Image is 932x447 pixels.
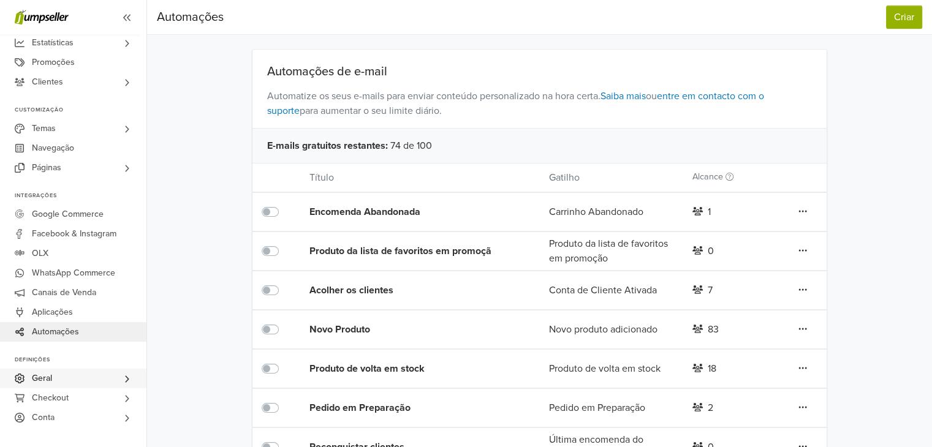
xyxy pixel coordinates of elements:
[157,5,224,29] div: Automações
[32,33,74,53] span: Estatísticas
[708,283,713,298] div: 7
[300,170,539,185] div: Título
[539,400,683,415] div: Pedido em Preparação
[309,400,501,415] div: Pedido em Preparação
[32,158,61,178] span: Páginas
[539,205,683,219] div: Carrinho Abandonado
[32,138,74,158] span: Navegação
[32,53,75,72] span: Promoções
[309,205,501,219] div: Encomenda Abandonada
[32,369,52,388] span: Geral
[886,6,922,29] button: Criar
[252,64,827,79] div: Automações de e-mail
[32,119,56,138] span: Temas
[32,72,63,92] span: Clientes
[32,205,104,224] span: Google Commerce
[15,107,146,114] p: Customização
[32,224,116,244] span: Facebook & Instagram
[32,283,96,302] span: Canais de Venda
[539,322,683,337] div: Novo produto adicionado
[252,128,827,163] div: 74 de 100
[32,244,48,263] span: OLX
[708,244,714,258] div: 0
[15,356,146,364] p: Definições
[309,244,501,258] div: Produto da lista de favoritos em promoção
[32,388,69,408] span: Checkout
[309,322,501,337] div: Novo Produto
[539,236,683,266] div: Produto da lista de favoritos em promoção
[539,283,683,298] div: Conta de Cliente Ativada
[708,322,719,337] div: 83
[600,90,646,102] a: Saiba mais
[32,263,115,283] span: WhatsApp Commerce
[15,192,146,200] p: Integrações
[32,408,55,427] span: Conta
[692,170,733,184] label: Alcance
[708,361,716,376] div: 18
[32,322,79,342] span: Automações
[32,302,73,322] span: Aplicações
[708,400,713,415] div: 2
[309,361,501,376] div: Produto de volta em stock
[267,138,388,153] span: E-mails gratuitos restantes :
[309,283,501,298] div: Acolher os clientes
[539,361,683,376] div: Produto de volta em stock
[708,205,711,219] div: 1
[252,79,827,128] span: Automatize os seus e-mails para enviar conteúdo personalizado na hora certa. ou para aumentar o s...
[539,170,683,185] div: Gatilho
